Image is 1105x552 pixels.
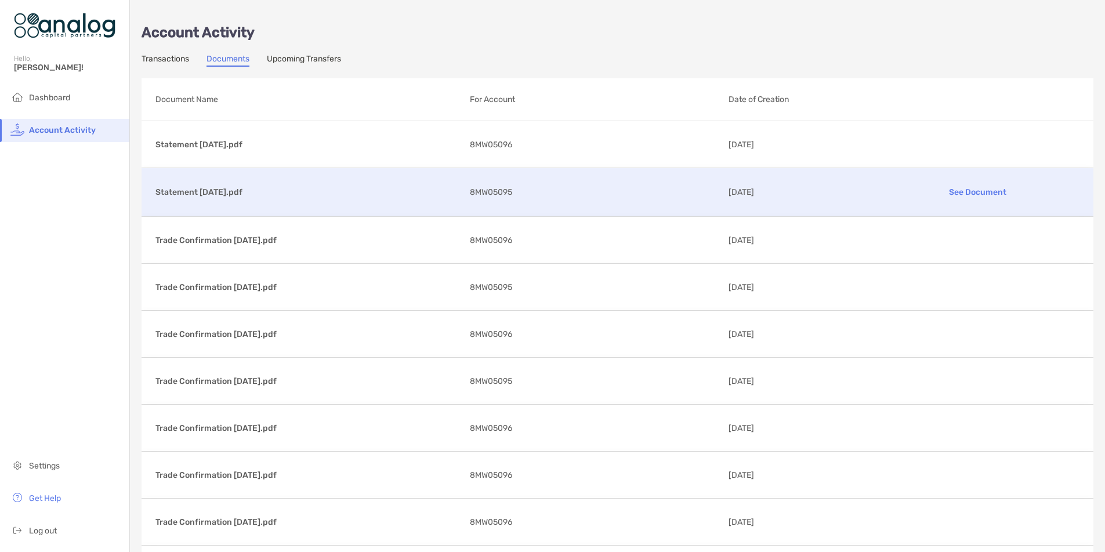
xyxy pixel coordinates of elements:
[29,93,70,103] span: Dashboard
[470,421,512,435] span: 8MW05096
[155,327,461,342] p: Trade Confirmation [DATE].pdf
[470,515,512,529] span: 8MW05096
[470,137,512,152] span: 8MW05096
[876,182,1079,202] p: See Document
[155,92,461,107] p: Document Name
[155,515,461,529] p: Trade Confirmation [DATE].pdf
[729,327,867,342] p: [DATE]
[729,92,1006,107] p: Date of Creation
[470,233,512,248] span: 8MW05096
[470,185,512,199] span: 8MW05095
[729,515,867,529] p: [DATE]
[142,26,1093,40] p: Account Activity
[729,421,867,435] p: [DATE]
[155,374,461,388] p: Trade Confirmation [DATE].pdf
[29,493,61,503] span: Get Help
[29,461,60,471] span: Settings
[10,90,24,104] img: household icon
[29,125,96,135] span: Account Activity
[470,92,719,107] p: For Account
[155,280,461,295] p: Trade Confirmation [DATE].pdf
[470,327,512,342] span: 8MW05096
[10,458,24,472] img: settings icon
[470,280,512,295] span: 8MW05095
[729,233,867,248] p: [DATE]
[729,185,867,199] p: [DATE]
[14,5,115,46] img: Zoe Logo
[29,526,57,536] span: Log out
[470,374,512,388] span: 8MW05095
[155,137,461,152] p: Statement [DATE].pdf
[155,185,461,199] p: Statement [DATE].pdf
[267,54,341,67] a: Upcoming Transfers
[14,63,122,72] span: [PERSON_NAME]!
[206,54,249,67] a: Documents
[729,137,867,152] p: [DATE]
[155,233,461,248] p: Trade Confirmation [DATE].pdf
[10,523,24,537] img: logout icon
[155,468,461,482] p: Trade Confirmation [DATE].pdf
[142,54,189,67] a: Transactions
[729,468,867,482] p: [DATE]
[729,374,867,388] p: [DATE]
[10,122,24,136] img: activity icon
[729,280,867,295] p: [DATE]
[10,491,24,504] img: get-help icon
[155,421,461,435] p: Trade Confirmation [DATE].pdf
[470,468,512,482] span: 8MW05096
